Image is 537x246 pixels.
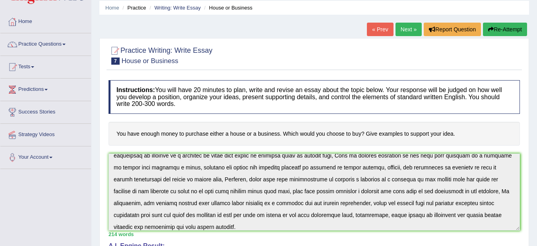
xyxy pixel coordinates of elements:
[424,23,481,36] button: Report Question
[367,23,393,36] a: « Prev
[202,4,252,12] li: House or Business
[122,57,178,65] small: House or Business
[0,146,91,166] a: Your Account
[0,33,91,53] a: Practice Questions
[154,5,201,11] a: Writing: Write Essay
[120,4,146,12] li: Practice
[111,58,120,65] span: 7
[116,86,155,93] b: Instructions:
[0,101,91,121] a: Success Stories
[0,124,91,144] a: Strategy Videos
[483,23,527,36] button: Re-Attempt
[105,5,119,11] a: Home
[109,80,520,114] h4: You will have 20 minutes to plan, write and revise an essay about the topic below. Your response ...
[0,11,91,31] a: Home
[109,122,520,146] h4: You have enough money to purchase either a house or a business. Which would you choose to buy? Gi...
[109,231,520,238] div: 214 words
[0,79,91,98] a: Predictions
[395,23,422,36] a: Next »
[109,45,212,65] h2: Practice Writing: Write Essay
[0,56,91,76] a: Tests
